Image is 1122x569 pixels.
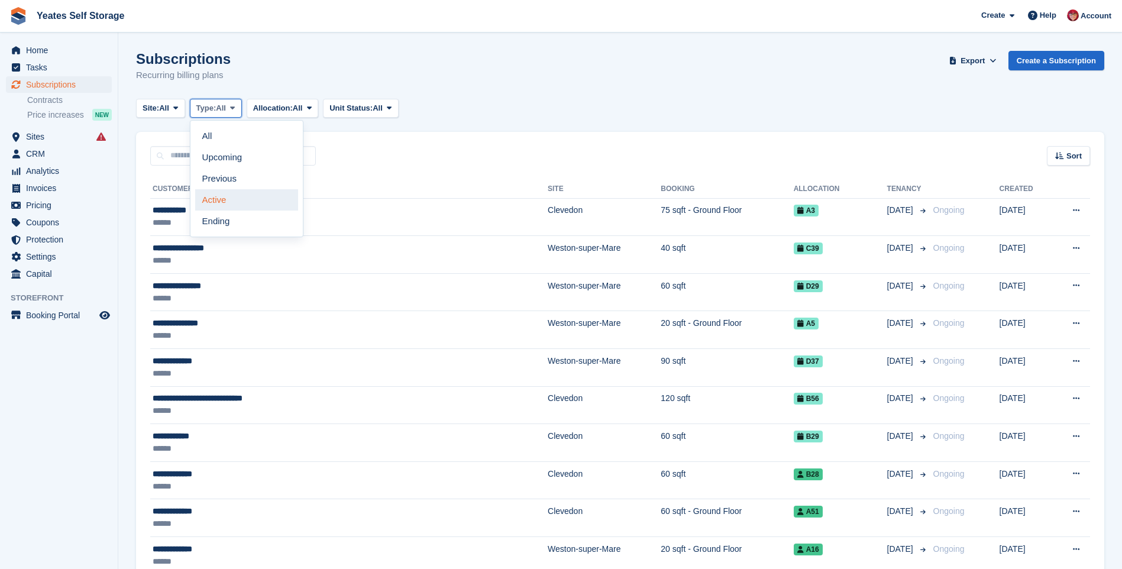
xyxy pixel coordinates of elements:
[323,99,398,118] button: Unit Status: All
[887,505,916,518] span: [DATE]
[190,99,242,118] button: Type: All
[661,311,793,349] td: 20 sqft - Ground Floor
[1000,499,1052,537] td: [DATE]
[933,281,965,290] span: Ongoing
[26,59,97,76] span: Tasks
[794,544,823,555] span: A16
[1000,424,1052,462] td: [DATE]
[26,163,97,179] span: Analytics
[1008,51,1104,70] a: Create a Subscription
[27,95,112,106] a: Contracts
[195,168,298,189] a: Previous
[661,273,793,311] td: 60 sqft
[26,146,97,162] span: CRM
[1000,349,1052,387] td: [DATE]
[794,506,823,518] span: A51
[661,236,793,274] td: 40 sqft
[548,236,661,274] td: Weston-super-Mare
[794,355,823,367] span: D37
[933,506,965,516] span: Ongoing
[98,308,112,322] a: Preview store
[933,431,965,441] span: Ongoing
[548,499,661,537] td: Clevedon
[548,180,661,199] th: Site
[6,128,112,145] a: menu
[6,180,112,196] a: menu
[26,248,97,265] span: Settings
[159,102,169,114] span: All
[794,468,823,480] span: B28
[26,128,97,145] span: Sites
[26,76,97,93] span: Subscriptions
[1000,180,1052,199] th: Created
[195,189,298,211] a: Active
[794,180,887,199] th: Allocation
[661,386,793,424] td: 120 sqft
[6,214,112,231] a: menu
[1067,9,1079,21] img: Wendie Tanner
[26,231,97,248] span: Protection
[26,180,97,196] span: Invoices
[661,198,793,236] td: 75 sqft - Ground Floor
[1040,9,1056,21] span: Help
[27,108,112,121] a: Price increases NEW
[933,544,965,554] span: Ongoing
[136,69,231,82] p: Recurring billing plans
[136,99,185,118] button: Site: All
[27,109,84,121] span: Price increases
[794,431,823,442] span: B29
[293,102,303,114] span: All
[6,76,112,93] a: menu
[196,102,216,114] span: Type:
[1000,311,1052,349] td: [DATE]
[947,51,999,70] button: Export
[6,163,112,179] a: menu
[216,102,226,114] span: All
[195,147,298,168] a: Upcoming
[1081,10,1111,22] span: Account
[136,51,231,67] h1: Subscriptions
[6,42,112,59] a: menu
[933,318,965,328] span: Ongoing
[6,307,112,324] a: menu
[887,468,916,480] span: [DATE]
[933,243,965,253] span: Ongoing
[1000,386,1052,424] td: [DATE]
[6,146,112,162] a: menu
[92,109,112,121] div: NEW
[887,180,929,199] th: Tenancy
[548,349,661,387] td: Weston-super-Mare
[195,125,298,147] a: All
[961,55,985,67] span: Export
[1000,273,1052,311] td: [DATE]
[143,102,159,114] span: Site:
[26,197,97,214] span: Pricing
[794,280,823,292] span: D29
[794,318,819,329] span: A5
[887,242,916,254] span: [DATE]
[32,6,130,25] a: Yeates Self Storage
[661,180,793,199] th: Booking
[11,292,118,304] span: Storefront
[887,204,916,216] span: [DATE]
[887,280,916,292] span: [DATE]
[26,307,97,324] span: Booking Portal
[6,231,112,248] a: menu
[887,392,916,405] span: [DATE]
[661,349,793,387] td: 90 sqft
[1000,461,1052,499] td: [DATE]
[9,7,27,25] img: stora-icon-8386f47178a22dfd0bd8f6a31ec36ba5ce8667c1dd55bd0f319d3a0aa187defe.svg
[6,266,112,282] a: menu
[981,9,1005,21] span: Create
[1000,236,1052,274] td: [DATE]
[247,99,319,118] button: Allocation: All
[661,461,793,499] td: 60 sqft
[150,180,548,199] th: Customer
[6,59,112,76] a: menu
[887,317,916,329] span: [DATE]
[794,205,819,216] span: A3
[933,356,965,366] span: Ongoing
[1066,150,1082,162] span: Sort
[794,243,823,254] span: C39
[26,214,97,231] span: Coupons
